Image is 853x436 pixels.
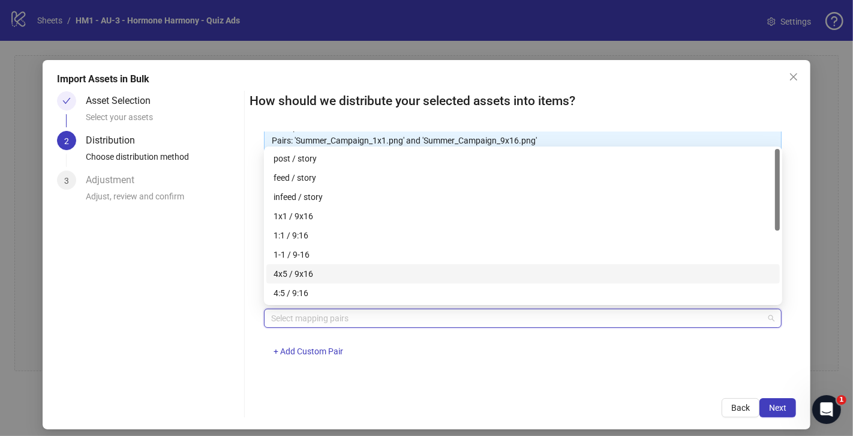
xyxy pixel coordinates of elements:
[62,97,71,105] span: check
[274,229,773,242] div: 1:1 / 9:16
[274,248,773,261] div: 1-1 / 9-16
[274,152,773,165] div: post / story
[769,403,786,413] span: Next
[264,342,353,362] button: + Add Custom Pair
[274,267,773,280] div: 4x5 / 9x16
[266,168,780,187] div: feed / story
[86,131,145,150] div: Distribution
[266,264,780,283] div: 4x5 / 9x16
[64,176,69,186] span: 3
[250,91,796,111] h2: How should we distribute your selected assets into items?
[266,245,780,264] div: 1-1 / 9-16
[86,91,160,111] div: Asset Selection
[274,286,773,300] div: 4:5 / 9:16
[266,283,780,303] div: 4:5 / 9:16
[274,171,773,184] div: feed / story
[274,210,773,223] div: 1x1 / 9x16
[837,395,846,405] span: 1
[812,395,841,424] iframe: Intercom live chat
[266,187,780,207] div: infeed / story
[731,403,750,413] span: Back
[266,149,780,168] div: post / story
[722,398,759,417] button: Back
[272,121,774,160] p: Examples: Pairs: 'Summer_Campaign_1x1.png' and 'Summer_Campaign_9x16.png' Triples: 'Summer_Campai...
[266,207,780,226] div: 1x1 / 9x16
[64,136,69,146] span: 2
[266,226,780,245] div: 1:1 / 9:16
[274,347,343,356] span: + Add Custom Pair
[86,171,144,190] div: Adjustment
[57,72,796,86] div: Import Assets in Bulk
[86,190,239,210] div: Adjust, review and confirm
[784,67,803,86] button: Close
[759,398,796,417] button: Next
[789,72,798,82] span: close
[86,150,239,171] div: Choose distribution method
[86,111,239,131] div: Select your assets
[274,190,773,204] div: infeed / story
